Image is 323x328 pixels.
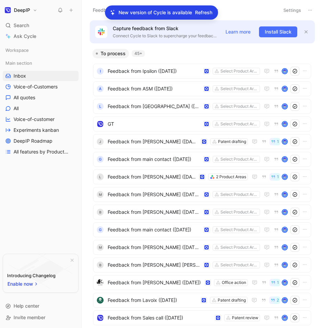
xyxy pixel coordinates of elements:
[93,134,311,149] a: JFeedback from [PERSON_NAME] ([DATE])Patent drafting1avatar
[270,279,280,286] button: 1
[93,258,311,272] a: BFeedback from [PERSON_NAME] [PERSON_NAME] ([DATE])Select Product Areasavatar
[14,73,26,79] span: Inbox
[97,262,104,268] div: B
[220,209,258,216] div: Select Product Areas
[259,26,297,37] button: Install Slack
[282,298,287,303] img: avatar
[97,191,104,198] div: M
[5,60,32,66] span: Main section
[108,67,200,75] span: Feedback from Ipsilon ([DATE])
[218,138,246,145] div: Patent drafting
[3,114,79,124] a: Voice-of-customer
[97,121,104,127] img: logo
[14,21,29,29] span: Search
[108,102,200,110] span: Feedback from [GEOGRAPHIC_DATA] ([DATE])
[97,297,104,304] img: logo
[93,240,311,255] a: MFeedback from [PERSON_NAME] ([DATE])Select Product Areasavatar
[93,222,311,237] a: GFeedback from main contact ([DATE])Select Product Areasavatar
[93,293,311,308] a: logoFeedback from Lavoix ([DATE])Patent drafting2avatar
[282,139,287,144] img: avatar
[97,103,104,110] div: L
[93,99,311,114] a: LFeedback from [GEOGRAPHIC_DATA] ([DATE])Select Product Areasavatar
[113,33,217,39] p: Connect Cycle to Slack to supercharge your feedback capture flows
[282,227,287,232] img: avatar
[3,31,79,41] a: Ask Cycle
[132,50,145,57] div: 45+
[282,86,287,91] img: avatar
[280,5,304,15] button: Settings
[265,28,292,36] span: Install Slack
[97,156,104,163] div: G
[108,190,200,199] span: Feedback from [PERSON_NAME] ([DATE])
[225,28,251,36] span: Learn more
[148,5,210,15] button: InboxMain section
[93,275,311,290] a: logoFeedback from [PERSON_NAME] ([DATE])Office action1avatar
[220,121,258,127] div: Select Product Areas
[93,152,311,167] a: GFeedback from main contact ([DATE])Select Product Areasavatar
[220,103,258,110] div: Select Product Areas
[270,173,280,181] button: 1
[97,173,104,180] div: L
[108,226,200,234] span: Feedback from main contact ([DATE])
[7,280,34,288] span: Enable now
[119,8,192,17] p: New version of Cycle is available
[277,140,279,144] span: 1
[3,71,79,81] a: Inbox
[97,85,104,92] div: A
[3,136,79,146] a: DeepIP Roadmap
[3,93,79,103] a: All quotes
[3,58,79,68] div: Main section
[282,263,287,267] img: avatar
[97,244,104,251] div: M
[195,8,212,17] span: Refresh
[108,243,200,251] span: Feedback from [PERSON_NAME] ([DATE])
[108,296,198,304] span: Feedback from Lavoix ([DATE])
[97,314,104,321] img: logo
[277,281,279,285] span: 1
[3,20,79,30] div: Search
[97,226,104,233] div: G
[232,314,258,321] div: Patent review
[97,279,104,286] img: logo
[14,83,58,90] span: Voice-of-Customers
[92,49,129,58] button: To process
[108,208,200,216] span: Feedback from [PERSON_NAME] ([DATE])
[9,254,72,289] img: bg-BLZuj68n.svg
[218,297,246,304] div: Patent drafting
[3,5,39,15] button: DeepIPDeepIP
[14,303,39,309] span: Help center
[14,116,55,123] span: Voice-of-customer
[97,209,104,216] div: B
[269,296,280,304] button: 2
[282,104,287,109] img: avatar
[108,314,212,322] span: Feedback from Sales call ([DATE])
[277,298,279,302] span: 2
[220,262,258,268] div: Select Product Areas
[220,191,258,198] div: Select Product Areas
[93,187,311,202] a: MFeedback from [PERSON_NAME] ([DATE])Select Product Areasavatar
[14,105,19,112] span: All
[220,85,258,92] div: Select Product Areas
[3,147,79,157] a: All features by Product area
[282,157,287,162] img: avatar
[108,261,200,269] span: Feedback from [PERSON_NAME] [PERSON_NAME] ([DATE])
[220,26,256,37] button: Learn more
[220,244,258,251] div: Select Product Areas
[93,64,311,79] a: IFeedback from Ipsilon ([DATE])Select Product Areasavatar
[93,310,311,325] a: logoFeedback from Sales call ([DATE])Patent reviewavatar
[222,279,246,286] div: Office action
[282,175,287,179] img: avatar
[7,271,56,280] div: Introducing Changelog
[3,82,79,92] a: Voice-of-Customers
[108,173,196,181] span: Feedback from [PERSON_NAME] ([DATE])
[282,122,287,126] img: avatar
[282,315,287,320] img: avatar
[14,314,45,320] span: Invite member
[277,175,279,179] span: 1
[282,192,287,197] img: avatar
[14,138,52,144] span: DeepIP Roadmap
[97,138,104,145] div: J
[108,120,200,128] span: GT
[282,245,287,250] img: avatar
[14,32,36,40] span: Ask Cycle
